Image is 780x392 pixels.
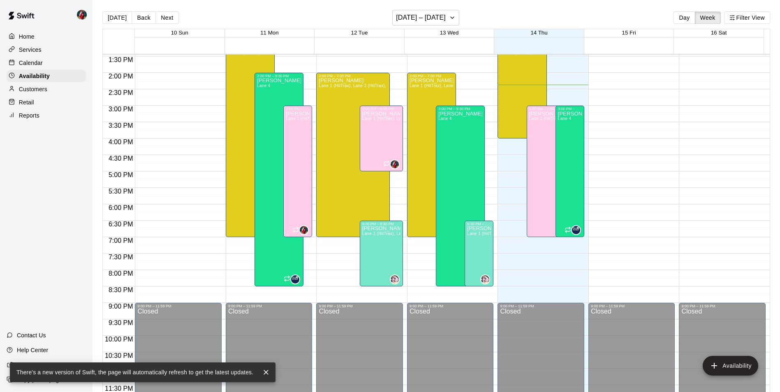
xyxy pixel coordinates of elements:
[77,10,87,20] img: Kyle Bunn
[106,138,135,145] span: 4:00 PM
[257,83,271,88] span: Lane 4
[7,57,86,69] a: Calendar
[571,225,581,235] div: Jose Polanco
[226,40,275,237] div: 1:00 PM – 7:00 PM: Available
[106,254,135,261] span: 7:30 PM
[106,188,135,195] span: 5:30 PM
[396,12,446,23] h6: [DATE] – [DATE]
[390,159,400,169] div: Kyle Bunn
[19,111,39,120] p: Reports
[291,275,299,284] img: Jose Polanco
[481,275,489,284] img: Michael Johnson
[391,160,399,168] img: Kyle Bunn
[703,356,758,376] button: add
[360,221,403,286] div: 6:30 PM – 8:30 PM: Available
[137,304,219,308] div: 9:00 PM – 11:59 PM
[558,107,582,111] div: 3:00 PM – 7:00 PM
[7,70,86,82] a: Availability
[106,89,135,96] span: 2:30 PM
[255,73,303,286] div: 2:00 PM – 8:30 PM: Available
[7,109,86,122] div: Reports
[319,83,534,88] span: Lane 1 (HitTrax), Lane 2 (HitTrax), Lane 3 (HitTrax), [GEOGRAPHIC_DATA] ([GEOGRAPHIC_DATA]), Area 10
[155,12,178,24] button: Next
[436,106,485,286] div: 3:00 PM – 8:30 PM: Available
[17,331,46,339] p: Contact Us
[290,274,300,284] div: Jose Polanco
[530,30,547,36] button: 14 Thu
[106,221,135,228] span: 6:30 PM
[286,107,310,111] div: 3:00 PM – 7:00 PM
[106,286,135,293] span: 8:30 PM
[299,225,309,235] div: Kyle Bunn
[103,352,135,359] span: 10:30 PM
[591,304,673,308] div: 9:00 PM – 11:59 PM
[529,107,573,111] div: 3:00 PM – 7:00 PM
[438,116,452,121] span: Lane 4
[103,385,135,392] span: 11:30 PM
[260,366,272,378] button: close
[410,74,454,78] div: 2:00 PM – 7:00 PM
[19,59,43,67] p: Calendar
[674,12,695,24] button: Day
[319,74,387,78] div: 2:00 PM – 7:00 PM
[438,107,482,111] div: 3:00 PM – 8:30 PM
[392,10,459,25] button: [DATE] – [DATE]
[467,231,615,236] span: Lane 1 (HitTrax), Lane 2 (HitTrax), Lane 3 (HitTrax), [GEOGRAPHIC_DATA]
[17,346,48,354] p: Help Center
[362,107,400,111] div: 3:00 PM – 5:00 PM
[480,274,490,284] div: Michael Johnson
[132,12,156,24] button: Back
[106,73,135,80] span: 2:00 PM
[500,304,582,308] div: 9:00 PM – 11:59 PM
[410,304,491,308] div: 9:00 PM – 11:59 PM
[724,12,770,24] button: Filter View
[7,44,86,56] a: Services
[260,30,278,36] span: 11 Mon
[529,116,744,121] span: Lane 1 (HitTrax), Lane 2 (HitTrax), Lane 3 (HitTrax), [GEOGRAPHIC_DATA] ([GEOGRAPHIC_DATA]), Area 10
[106,270,135,277] span: 8:00 PM
[360,106,403,171] div: 3:00 PM – 5:00 PM: Available
[257,74,301,78] div: 2:00 PM – 8:30 PM
[103,336,135,343] span: 10:00 PM
[316,73,390,237] div: 2:00 PM – 7:00 PM: Available
[351,30,368,36] button: 12 Tue
[7,30,86,43] a: Home
[565,226,571,234] span: Recurring availability
[106,319,135,326] span: 9:30 PM
[391,275,399,284] img: Michael Johnson
[7,83,86,95] div: Customers
[498,40,546,138] div: 1:00 PM – 4:00 PM: Available
[106,56,135,63] span: 1:30 PM
[284,275,290,283] span: Recurring availability
[319,304,400,308] div: 9:00 PM – 11:59 PM
[440,30,459,36] button: 13 Wed
[465,221,493,286] div: 6:30 PM – 8:30 PM: Available
[410,83,625,88] span: Lane 1 (HitTrax), Lane 2 (HitTrax), Lane 3 (HitTrax), [GEOGRAPHIC_DATA] ([GEOGRAPHIC_DATA]), Area 10
[106,204,135,211] span: 6:00 PM
[16,365,253,380] div: There's a new version of Swift, the page will automatically refresh to get the latest updates.
[711,30,727,36] button: 16 Sat
[106,106,135,113] span: 3:00 PM
[622,30,636,36] span: 15 Fri
[292,226,299,234] span: Recurring availability
[171,30,188,36] button: 10 Sun
[19,72,50,80] p: Availability
[362,222,400,226] div: 6:30 PM – 8:30 PM
[106,171,135,178] span: 5:00 PM
[383,160,390,168] span: Recurring availability
[362,231,510,236] span: Lane 1 (HitTrax), Lane 2 (HitTrax), Lane 3 (HitTrax), [GEOGRAPHIC_DATA]
[106,122,135,129] span: 3:30 PM
[362,116,577,121] span: Lane 1 (HitTrax), Lane 2 (HitTrax), Lane 3 (HitTrax), [GEOGRAPHIC_DATA] ([GEOGRAPHIC_DATA]), Area 10
[19,98,34,106] p: Retail
[7,96,86,108] a: Retail
[467,222,491,226] div: 6:30 PM – 8:30 PM
[75,7,93,23] div: Kyle Bunn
